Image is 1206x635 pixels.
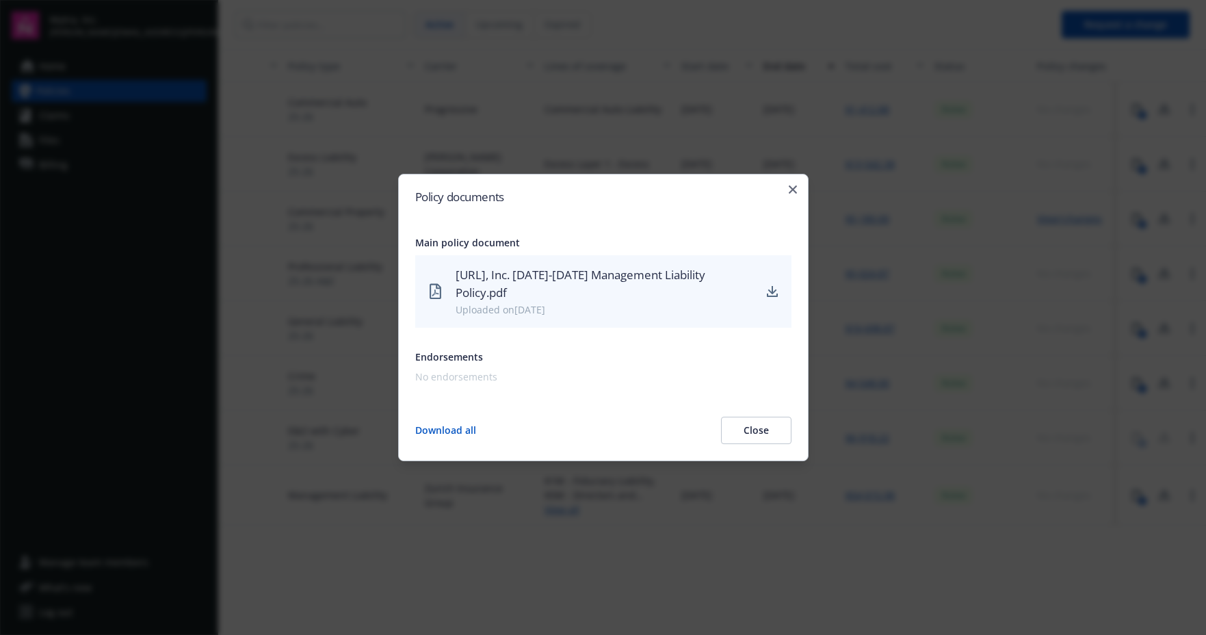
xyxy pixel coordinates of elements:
button: Download all [415,417,476,444]
div: Uploaded on [DATE] [456,302,753,317]
div: Main policy document [415,235,791,250]
h2: Policy documents [415,191,791,203]
button: Close [721,417,791,444]
div: [URL], Inc. [DATE]-[DATE] Management Liability Policy.pdf [456,266,753,302]
a: download [764,283,781,300]
div: Endorsements [415,350,791,364]
div: No endorsements [415,370,786,384]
